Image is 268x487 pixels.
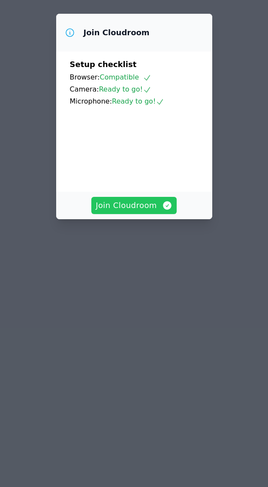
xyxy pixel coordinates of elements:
[99,73,151,81] span: Compatible
[70,73,100,81] span: Browser:
[99,85,151,93] span: Ready to go!
[112,97,164,105] span: Ready to go!
[70,97,112,105] span: Microphone:
[84,28,150,38] h3: Join Cloudroom
[70,85,99,93] span: Camera:
[70,60,137,69] span: Setup checklist
[96,199,172,211] span: Join Cloudroom
[91,197,177,214] button: Join Cloudroom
